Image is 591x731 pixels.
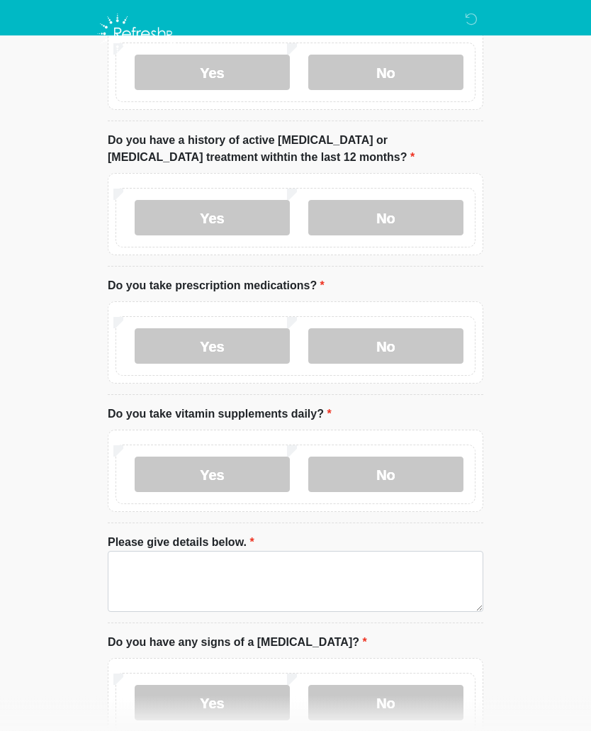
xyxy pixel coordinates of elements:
img: Refresh RX Logo [94,11,179,57]
label: Yes [135,55,290,91]
label: No [308,457,463,493]
label: No [308,686,463,721]
label: Please give details below. [108,535,254,552]
label: Yes [135,686,290,721]
label: No [308,55,463,91]
label: Yes [135,201,290,236]
label: Yes [135,457,290,493]
label: Yes [135,329,290,364]
label: Do you take vitamin supplements daily? [108,406,332,423]
label: Do you have any signs of a [MEDICAL_DATA]? [108,635,367,652]
label: Do you have a history of active [MEDICAL_DATA] or [MEDICAL_DATA] treatment withtin the last 12 mo... [108,133,483,167]
label: Do you take prescription medications? [108,278,325,295]
label: No [308,329,463,364]
label: No [308,201,463,236]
